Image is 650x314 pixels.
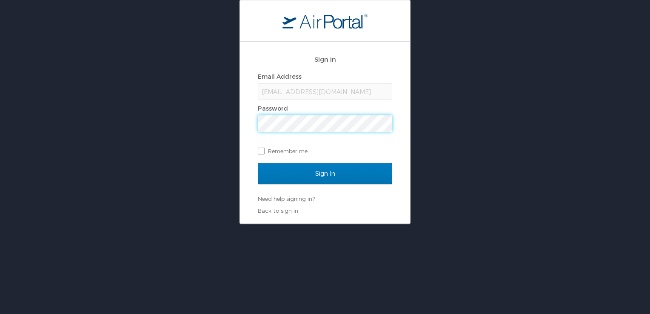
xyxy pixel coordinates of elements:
label: Email Address [258,73,302,80]
label: Remember me [258,145,392,157]
h2: Sign In [258,54,392,64]
input: Sign In [258,163,392,184]
a: Back to sign in [258,207,298,214]
a: Need help signing in? [258,195,315,202]
label: Password [258,105,288,112]
img: logo [282,13,368,29]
